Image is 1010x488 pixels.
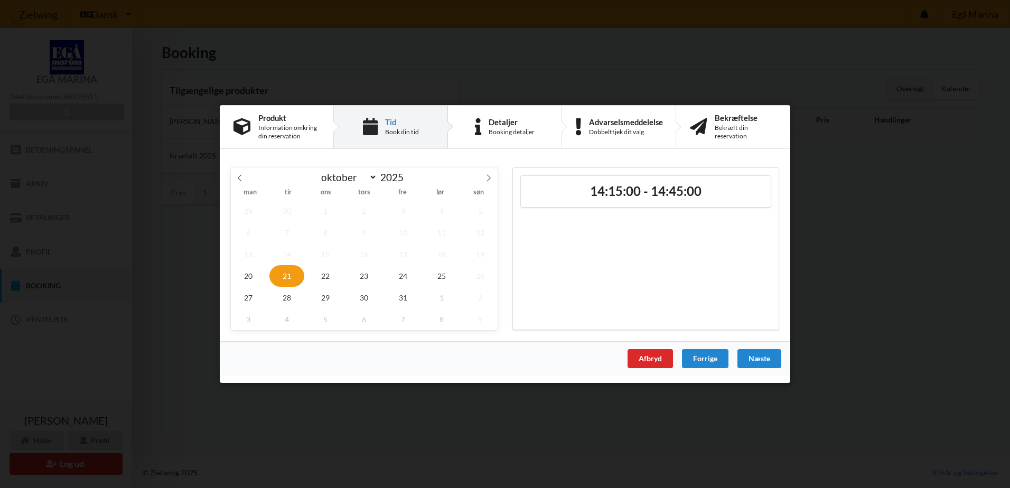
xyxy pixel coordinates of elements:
[424,243,459,265] span: oktober 18, 2025
[345,190,383,196] span: tors
[385,128,419,136] div: Book din tid
[589,118,663,126] div: Advarselsmeddelelse
[589,128,663,136] div: Dobbelttjek dit valg
[386,265,420,287] span: oktober 24, 2025
[489,118,535,126] div: Detaljer
[347,265,382,287] span: oktober 23, 2025
[463,287,498,308] span: november 2, 2025
[231,190,269,196] span: man
[307,190,345,196] span: ons
[463,265,498,287] span: oktober 26, 2025
[377,171,412,183] input: Year
[489,128,535,136] div: Booking detaljer
[308,287,343,308] span: oktober 29, 2025
[269,287,304,308] span: oktober 28, 2025
[308,308,343,330] span: november 5, 2025
[386,222,420,243] span: oktober 10, 2025
[715,124,777,140] div: Bekræft din reservation
[682,349,728,368] div: Forrige
[269,243,304,265] span: oktober 14, 2025
[424,222,459,243] span: oktober 11, 2025
[424,287,459,308] span: november 1, 2025
[463,222,498,243] span: oktober 12, 2025
[231,308,266,330] span: november 3, 2025
[231,222,266,243] span: oktober 6, 2025
[308,243,343,265] span: oktober 15, 2025
[269,308,304,330] span: november 4, 2025
[269,265,304,287] span: oktober 21, 2025
[528,183,763,200] h2: 14:15:00 - 14:45:00
[460,190,498,196] span: søn
[347,222,382,243] span: oktober 9, 2025
[269,190,307,196] span: tir
[737,349,781,368] div: Næste
[258,114,320,122] div: Produkt
[386,200,420,222] span: oktober 3, 2025
[463,308,498,330] span: november 9, 2025
[308,265,343,287] span: oktober 22, 2025
[269,200,304,222] span: september 30, 2025
[422,190,460,196] span: lør
[308,222,343,243] span: oktober 8, 2025
[424,200,459,222] span: oktober 4, 2025
[463,243,498,265] span: oktober 19, 2025
[386,243,420,265] span: oktober 17, 2025
[347,308,382,330] span: november 6, 2025
[269,222,304,243] span: oktober 7, 2025
[385,118,419,126] div: Tid
[308,200,343,222] span: oktober 1, 2025
[231,287,266,308] span: oktober 27, 2025
[347,287,382,308] span: oktober 30, 2025
[628,349,673,368] div: Afbryd
[384,190,422,196] span: fre
[316,171,378,184] select: Month
[424,265,459,287] span: oktober 25, 2025
[347,243,382,265] span: oktober 16, 2025
[463,200,498,222] span: oktober 5, 2025
[347,200,382,222] span: oktober 2, 2025
[231,243,266,265] span: oktober 13, 2025
[231,265,266,287] span: oktober 20, 2025
[258,124,320,140] div: Information omkring din reservation
[231,200,266,222] span: september 29, 2025
[424,308,459,330] span: november 8, 2025
[715,114,777,122] div: Bekræftelse
[386,287,420,308] span: oktober 31, 2025
[386,308,420,330] span: november 7, 2025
